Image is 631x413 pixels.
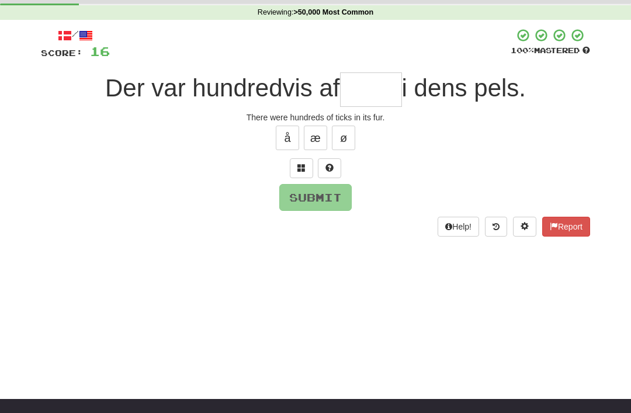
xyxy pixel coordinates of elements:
[290,158,313,178] button: Switch sentence to multiple choice alt+p
[402,74,526,102] span: i dens pels.
[41,112,590,123] div: There were hundreds of ticks in its fur.
[438,217,479,237] button: Help!
[485,217,507,237] button: Round history (alt+y)
[293,8,373,16] strong: >50,000 Most Common
[304,126,327,150] button: æ
[279,184,352,211] button: Submit
[41,48,83,58] span: Score:
[90,44,110,58] span: 16
[511,46,534,55] span: 100 %
[318,158,341,178] button: Single letter hint - you only get 1 per sentence and score half the points! alt+h
[511,46,590,56] div: Mastered
[332,126,355,150] button: ø
[105,74,340,102] span: Der var hundredvis af
[276,126,299,150] button: å
[542,217,590,237] button: Report
[41,28,110,43] div: /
